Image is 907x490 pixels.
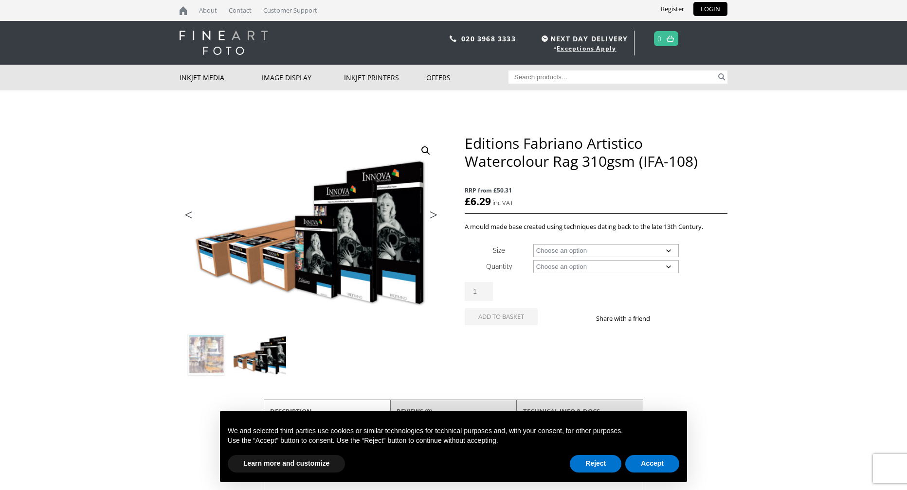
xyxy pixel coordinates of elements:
[262,65,344,90] a: Image Display
[180,65,262,90] a: Inkjet Media
[716,70,727,84] button: Search
[234,329,286,381] img: Editions Fabriano Artistico Watercolour Rag 310gsm (IFA-108) - Image 2
[486,262,512,271] label: Quantity
[465,185,727,196] span: RRP from £50.31
[557,44,616,52] a: Exceptions Apply
[685,315,693,322] img: email sharing button
[397,402,432,420] a: Reviews (0)
[542,35,548,42] img: time.svg
[417,142,435,159] a: View full-screen image gallery
[228,455,345,472] button: Learn more and customize
[465,282,493,301] input: Product quantity
[657,32,662,46] a: 0
[667,35,674,42] img: basket.svg
[212,403,695,490] div: Notice
[180,31,268,55] img: logo-white.svg
[596,313,662,324] p: Share with a friend
[539,33,628,44] span: NEXT DAY DELIVERY
[344,65,426,90] a: Inkjet Printers
[228,426,679,436] p: We and selected third parties use cookies or similar technologies for technical purposes and, wit...
[426,65,508,90] a: Offers
[523,402,600,420] a: TECHNICAL INFO & DOCS
[180,329,233,381] img: Editions Fabriano Artistico Watercolour Rag 310gsm (IFA-108)
[625,455,679,472] button: Accept
[228,436,679,446] p: Use the “Accept” button to consent. Use the “Reject” button to continue without accepting.
[465,194,471,208] span: £
[673,315,681,322] img: twitter sharing button
[450,35,456,42] img: phone.svg
[493,245,505,255] label: Size
[508,70,717,84] input: Search products…
[465,134,727,170] h1: Editions Fabriano Artistico Watercolour Rag 310gsm (IFA-108)
[270,402,312,420] a: Description
[465,308,538,325] button: Add to basket
[465,194,491,208] bdi: 6.29
[570,455,621,472] button: Reject
[461,34,516,43] a: 020 3968 3333
[653,2,691,16] a: Register
[465,221,727,232] p: A mould made base created using techniques dating back to the late 13th Century.
[662,315,670,322] img: facebook sharing button
[693,2,727,16] a: LOGIN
